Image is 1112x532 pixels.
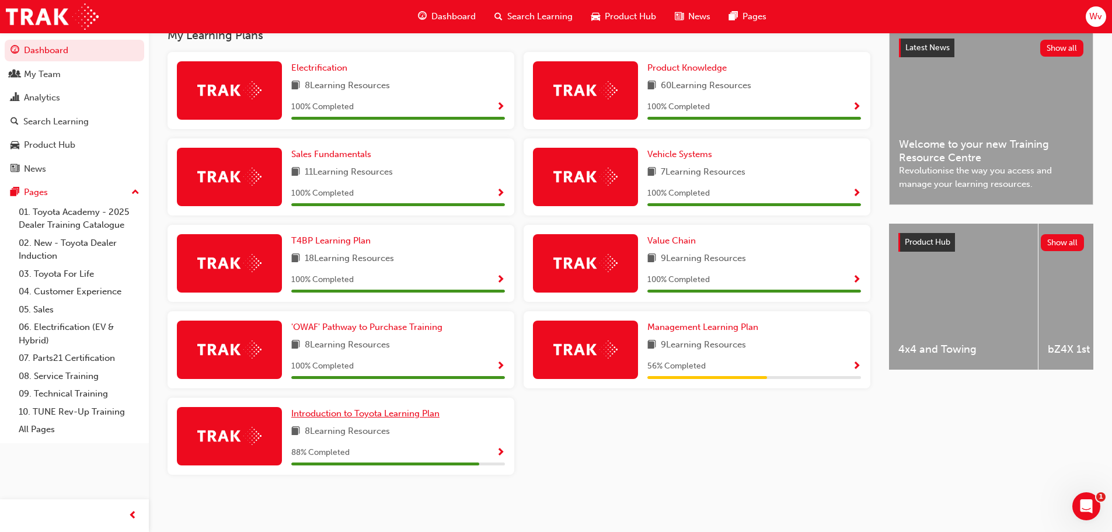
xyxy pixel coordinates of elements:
[14,283,144,301] a: 04. Customer Experience
[647,79,656,93] span: book-icon
[291,446,350,460] span: 88 % Completed
[291,235,371,246] span: T4BP Learning Plan
[852,275,861,286] span: Show Progress
[1041,234,1085,251] button: Show all
[661,79,751,93] span: 60 Learning Resources
[131,185,140,200] span: up-icon
[553,81,618,99] img: Trak
[291,425,300,439] span: book-icon
[5,87,144,109] a: Analytics
[729,9,738,24] span: pages-icon
[905,237,950,247] span: Product Hub
[6,4,99,30] img: Trak
[647,165,656,180] span: book-icon
[688,10,710,23] span: News
[647,148,717,161] a: Vehicle Systems
[24,91,60,105] div: Analytics
[5,64,144,85] a: My Team
[675,9,684,24] span: news-icon
[647,62,727,73] span: Product Knowledge
[291,322,442,332] span: 'OWAF' Pathway to Purchase Training
[496,448,505,458] span: Show Progress
[1089,10,1102,23] span: Wv
[553,168,618,186] img: Trak
[291,252,300,266] span: book-icon
[23,115,89,128] div: Search Learning
[852,359,861,374] button: Show Progress
[647,100,710,114] span: 100 % Completed
[647,338,656,353] span: book-icon
[899,138,1083,164] span: Welcome to your new Training Resource Centre
[168,29,870,42] h3: My Learning Plans
[852,186,861,201] button: Show Progress
[291,187,354,200] span: 100 % Completed
[305,425,390,439] span: 8 Learning Resources
[305,165,393,180] span: 11 Learning Resources
[14,265,144,283] a: 03. Toyota For Life
[11,93,19,103] span: chart-icon
[889,224,1038,370] a: 4x4 and Towing
[661,338,746,353] span: 9 Learning Resources
[14,234,144,265] a: 02. New - Toyota Dealer Induction
[496,361,505,372] span: Show Progress
[496,446,505,460] button: Show Progress
[1086,6,1106,27] button: Wv
[647,360,706,373] span: 56 % Completed
[291,273,354,287] span: 100 % Completed
[11,164,19,175] span: news-icon
[852,102,861,113] span: Show Progress
[5,134,144,156] a: Product Hub
[899,164,1083,190] span: Revolutionise the way you access and manage your learning resources.
[291,62,347,73] span: Electrification
[720,5,776,29] a: pages-iconPages
[5,37,144,182] button: DashboardMy TeamAnalyticsSearch LearningProduct HubNews
[291,149,371,159] span: Sales Fundamentals
[5,158,144,180] a: News
[852,273,861,287] button: Show Progress
[11,140,19,151] span: car-icon
[305,338,390,353] span: 8 Learning Resources
[14,318,144,349] a: 06. Electrification (EV & Hybrid)
[852,189,861,199] span: Show Progress
[14,349,144,367] a: 07. Parts21 Certification
[647,61,731,75] a: Product Knowledge
[1096,492,1106,502] span: 1
[647,149,712,159] span: Vehicle Systems
[898,233,1084,252] a: Product HubShow all
[496,100,505,114] button: Show Progress
[14,301,144,319] a: 05. Sales
[5,111,144,133] a: Search Learning
[898,343,1029,356] span: 4x4 and Towing
[605,10,656,23] span: Product Hub
[494,9,503,24] span: search-icon
[291,407,444,420] a: Introduction to Toyota Learning Plan
[14,403,144,421] a: 10. TUNE Rev-Up Training
[128,509,137,523] span: prev-icon
[5,182,144,203] button: Pages
[14,385,144,403] a: 09. Technical Training
[496,275,505,286] span: Show Progress
[24,186,48,199] div: Pages
[14,203,144,234] a: 01. Toyota Academy - 2025 Dealer Training Catalogue
[889,29,1093,205] a: Latest NewsShow allWelcome to your new Training Resource CentreRevolutionise the way you access a...
[197,340,262,359] img: Trak
[496,189,505,199] span: Show Progress
[14,420,144,439] a: All Pages
[11,69,19,80] span: people-icon
[647,273,710,287] span: 100 % Completed
[661,165,745,180] span: 7 Learning Resources
[485,5,582,29] a: search-iconSearch Learning
[591,9,600,24] span: car-icon
[582,5,665,29] a: car-iconProduct Hub
[11,187,19,198] span: pages-icon
[665,5,720,29] a: news-iconNews
[291,61,352,75] a: Electrification
[291,234,375,248] a: T4BP Learning Plan
[496,186,505,201] button: Show Progress
[291,408,440,419] span: Introduction to Toyota Learning Plan
[852,100,861,114] button: Show Progress
[899,39,1083,57] a: Latest NewsShow all
[291,79,300,93] span: book-icon
[5,40,144,61] a: Dashboard
[24,138,75,152] div: Product Hub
